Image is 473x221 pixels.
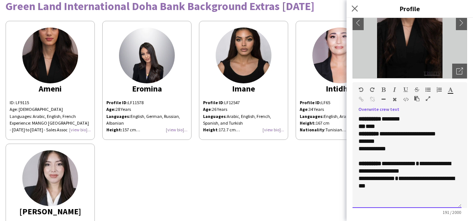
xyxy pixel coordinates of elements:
[22,28,78,83] img: thumb-1668980252637a9e1ca6145.jpg
[300,113,324,119] strong: Languages:
[425,87,431,93] button: Unordered List
[203,106,211,112] b: Age
[300,106,308,112] b: Age
[106,99,187,106] p: LF11578
[106,100,128,105] strong: Profile ID:
[10,99,91,133] div: ID: LF9115 Age: [DEMOGRAPHIC_DATA] Languages: Arabic, English, French Experience: MANGO [GEOGRAPH...
[203,113,226,119] b: Languages
[403,87,408,93] button: Underline
[300,127,325,132] span: :
[300,99,381,106] p: LF65
[6,0,467,12] div: Green Land International Doha Bank Background Extras [DATE]
[10,85,91,92] div: Ameni
[312,28,368,83] img: thumb-16630834896320a3e1b5d00.jpg
[381,87,386,93] button: Bold
[448,87,453,93] button: Text Color
[106,106,116,112] strong: Age:
[370,87,375,93] button: Redo
[203,106,212,112] span: :
[392,96,397,102] button: Clear Formatting
[22,150,78,206] img: thumb-67f3d0f74a7e2.jpeg
[203,100,224,105] span: :
[300,100,321,105] strong: Profile ID:
[325,127,346,132] span: Tunisian
[300,120,316,126] strong: Height:
[414,96,419,102] button: Paste as plain text
[425,96,431,102] button: Fullscreen
[392,87,397,93] button: Italic
[106,106,187,133] p: 28 Years English, German, Russian, Albanian 157 cm Albanian
[203,113,227,119] span: :
[347,4,473,13] h3: Profile
[437,209,467,215] span: 191 / 2000
[437,87,442,93] button: Ordered List
[106,127,122,132] strong: Height:
[358,87,364,93] button: Undo
[381,96,386,102] button: Horizontal Line
[309,106,324,112] span: 34 Years
[106,113,131,119] strong: Languages:
[216,28,271,83] img: thumb-67e5a26a647da.jpeg
[324,113,367,119] span: English, Arabic, French
[403,96,408,102] button: HTML Code
[203,127,219,132] span: :
[203,99,284,106] p: LF12547
[300,106,309,112] span: :
[203,127,218,132] b: Height
[452,64,467,79] div: Open photos pop-in
[203,85,284,92] div: Imane
[119,28,175,83] img: thumb-679a221089ba2.jpeg
[300,85,381,92] div: Intidhar
[203,106,284,133] p: 26 Years Arabic, English, French, Spanish, and Turkish 172.7 cm Algerian
[106,85,187,92] div: Eromina
[203,100,223,105] b: Profile ID
[300,127,324,132] b: Nationality
[414,87,419,93] button: Strikethrough
[316,120,329,126] span: 167 cm
[10,208,91,215] div: [PERSON_NAME]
